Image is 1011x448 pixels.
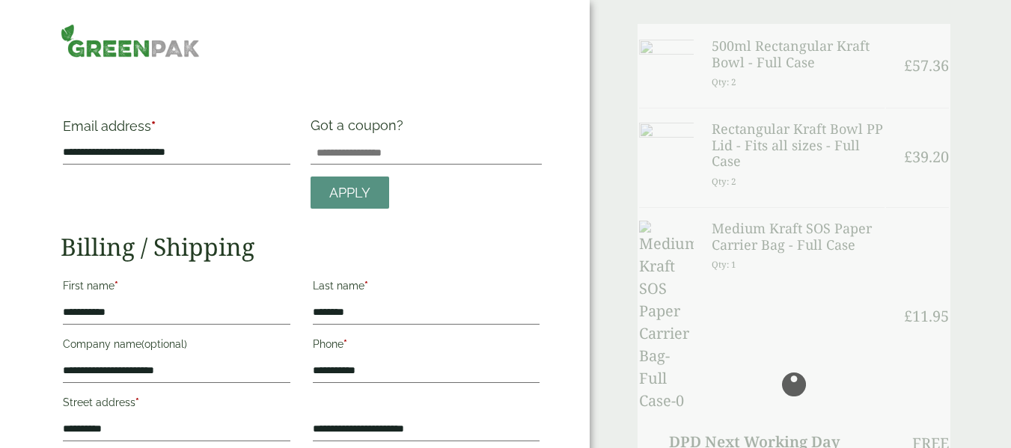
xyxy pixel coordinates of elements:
abbr: required [151,118,156,134]
span: Apply [329,185,370,201]
label: Email address [63,120,290,141]
label: Got a coupon? [311,117,409,141]
abbr: required [114,280,118,292]
img: GreenPak Supplies [61,24,200,58]
label: Street address [63,392,290,417]
abbr: required [364,280,368,292]
span: (optional) [141,338,187,350]
a: Apply [311,177,389,209]
label: Company name [63,334,290,359]
label: Phone [313,334,540,359]
label: First name [63,275,290,301]
label: Last name [313,275,540,301]
abbr: required [343,338,347,350]
h2: Billing / Shipping [61,233,542,261]
abbr: required [135,396,139,408]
